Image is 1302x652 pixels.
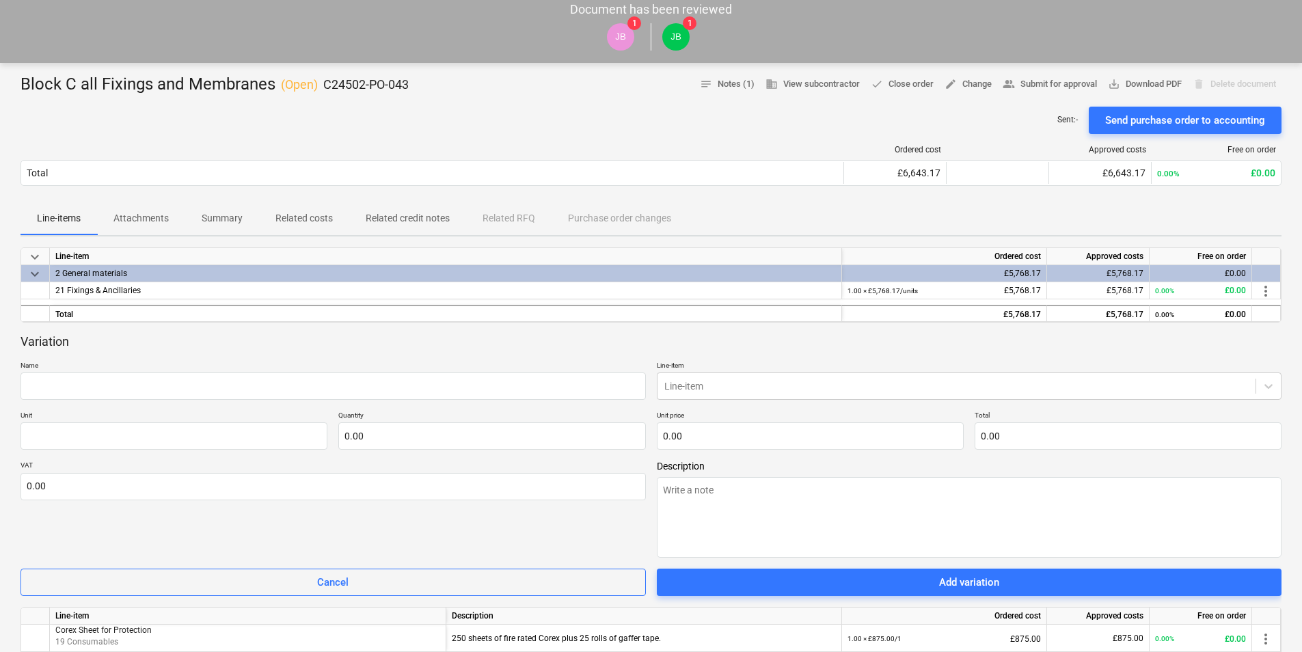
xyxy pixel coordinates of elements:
[338,411,645,422] p: Quantity
[1157,169,1180,178] small: 0.00%
[452,625,836,652] div: 250 sheets of fire rated Corex plus 25 rolls of gaffer tape.
[847,635,901,642] small: 1.00 × £875.00 / 1
[945,77,992,92] span: Change
[1155,287,1174,295] small: 0.00%
[657,569,1282,596] button: Add variation
[1155,635,1174,642] small: 0.00%
[323,77,409,93] p: C24502-PO-043
[37,211,81,226] p: Line-items
[842,248,1047,265] div: Ordered cost
[847,282,1041,299] div: £5,768.17
[847,265,1041,282] div: £5,768.17
[366,211,450,226] p: Related credit notes
[1157,145,1276,154] div: Free on order
[975,411,1281,422] p: Total
[27,249,43,265] span: keyboard_arrow_down
[760,74,865,95] button: View subcontractor
[850,167,940,178] div: £6,643.17
[765,78,778,90] span: business
[683,16,696,30] span: 1
[55,625,152,635] span: Corex Sheet for Protection
[1258,283,1274,299] span: more_vert
[1157,167,1275,178] div: £0.00
[997,74,1102,95] button: Submit for approval
[842,608,1047,625] div: Ordered cost
[1108,77,1182,92] span: Download PDF
[55,286,141,295] span: 21 Fixings & Ancillaries
[21,361,646,372] p: Name
[1047,608,1150,625] div: Approved costs
[202,211,243,226] p: Summary
[1150,248,1252,265] div: Free on order
[700,77,755,92] span: Notes (1)
[50,305,842,322] div: Total
[275,211,333,226] p: Related costs
[50,248,842,265] div: Line-item
[662,23,690,51] div: JP Booree
[55,638,118,647] span: 19 Consumables
[627,16,641,30] span: 1
[615,31,626,42] span: JB
[1047,248,1150,265] div: Approved costs
[55,265,836,282] div: 2 General materials
[657,411,964,422] p: Unit price
[281,77,318,93] p: ( Open )
[1089,107,1281,134] button: Send purchase order to accounting
[1053,306,1143,323] div: £5,768.17
[847,287,918,295] small: 1.00 × £5,768.17 / units
[1155,282,1246,299] div: £0.00
[317,573,349,591] div: Cancel
[700,78,712,90] span: notes
[1102,74,1187,95] button: Download PDF
[446,608,842,625] div: Description
[765,77,860,92] span: View subcontractor
[865,74,939,95] button: Close order
[607,23,634,51] div: JP Booree
[670,31,681,42] span: JB
[1053,265,1143,282] div: £5,768.17
[939,74,997,95] button: Change
[1155,311,1174,318] small: 0.00%
[27,266,43,282] span: keyboard_arrow_down
[694,74,760,95] button: Notes (1)
[21,461,646,472] p: VAT
[1105,111,1265,129] div: Send purchase order to accounting
[1053,282,1143,299] div: £5,768.17
[850,145,941,154] div: Ordered cost
[21,569,646,596] button: Cancel
[1055,145,1146,154] div: Approved costs
[1155,306,1246,323] div: £0.00
[27,167,48,178] div: Total
[945,78,957,90] span: edit
[657,361,1282,372] p: Line-item
[113,211,169,226] p: Attachments
[1003,77,1097,92] span: Submit for approval
[1053,625,1143,652] div: £875.00
[21,411,327,422] p: Unit
[871,78,883,90] span: done
[939,573,999,591] div: Add variation
[871,77,934,92] span: Close order
[50,608,446,625] div: Line-item
[1108,78,1120,90] span: save_alt
[1055,167,1145,178] div: £6,643.17
[847,306,1041,323] div: £5,768.17
[1003,78,1015,90] span: people_alt
[1057,114,1078,126] p: Sent : -
[1150,608,1252,625] div: Free on order
[570,1,732,18] p: Document has been reviewed
[21,74,409,96] div: Block C all Fixings and Membranes
[21,334,69,350] p: Variation
[1155,265,1246,282] div: £0.00
[657,461,1282,472] span: Description
[1234,586,1302,652] iframe: Chat Widget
